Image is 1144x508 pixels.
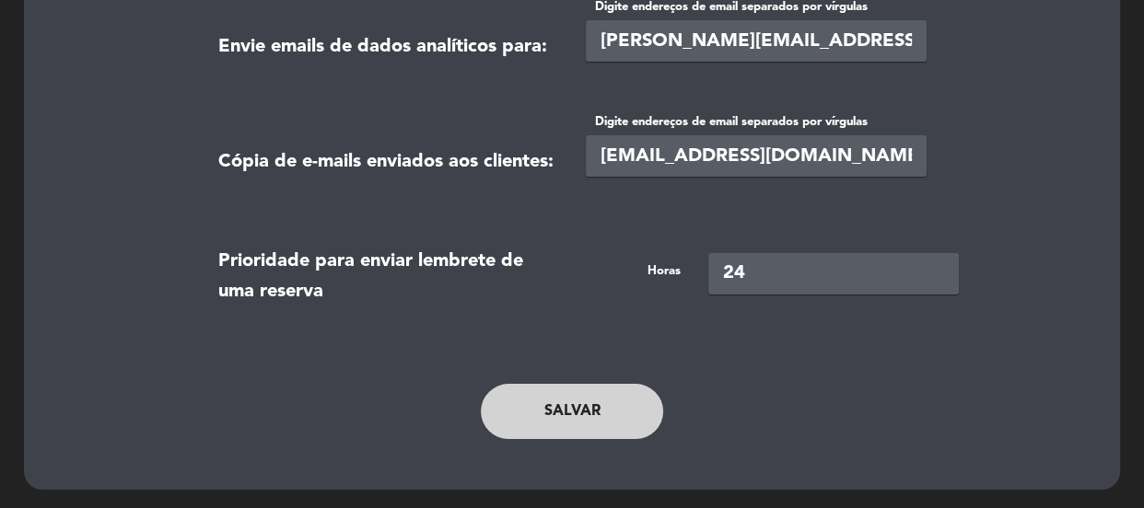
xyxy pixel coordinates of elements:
[218,23,547,63] label: Envie emails de dados analíticos para:
[572,227,695,316] div: Horas
[218,138,554,178] label: Cópia de e-mails enviados aos clientes:
[586,135,927,177] input: contacto@lacocina.com, juan@lacocina.com
[586,20,927,62] input: contacto@lacocina.com, juan@lacocina.com
[481,384,663,439] button: Salvar
[218,237,558,306] label: Prioridade para enviar lembrete de uma reserva
[586,112,926,132] label: Digite endereços de email separados por vírgulas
